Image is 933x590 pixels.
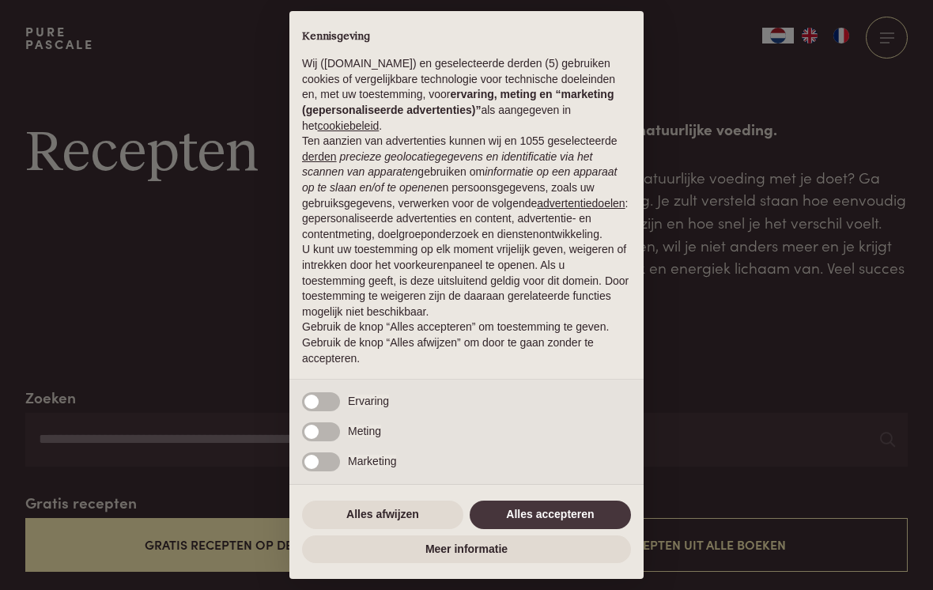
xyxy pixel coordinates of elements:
p: Ten aanzien van advertenties kunnen wij en 1055 geselecteerde gebruiken om en persoonsgegevens, z... [302,134,631,242]
p: Wij ([DOMAIN_NAME]) en geselecteerde derden (5) gebruiken cookies of vergelijkbare technologie vo... [302,56,631,134]
button: Alles accepteren [470,501,631,529]
a: cookiebeleid [317,119,379,132]
p: Gebruik de knop “Alles accepteren” om toestemming te geven. Gebruik de knop “Alles afwijzen” om d... [302,320,631,366]
button: derden [302,149,337,165]
span: Meting [348,425,381,437]
span: Marketing [348,455,396,467]
button: Alles afwijzen [302,501,463,529]
button: advertentiedoelen [537,196,625,212]
span: Ervaring [348,395,389,407]
button: Meer informatie [302,535,631,564]
p: U kunt uw toestemming op elk moment vrijelijk geven, weigeren of intrekken door het voorkeurenpan... [302,242,631,320]
em: precieze geolocatiegegevens en identificatie via het scannen van apparaten [302,150,592,179]
strong: ervaring, meting en “marketing (gepersonaliseerde advertenties)” [302,88,614,116]
em: informatie op een apparaat op te slaan en/of te openen [302,165,618,194]
h2: Kennisgeving [302,30,631,44]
